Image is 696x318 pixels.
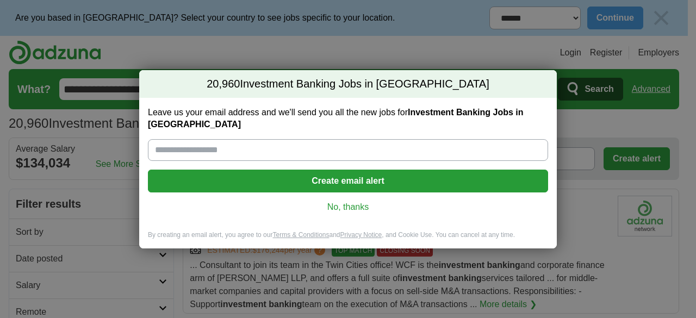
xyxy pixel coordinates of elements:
h2: Investment Banking Jobs in [GEOGRAPHIC_DATA] [139,70,557,98]
label: Leave us your email address and we'll send you all the new jobs for [148,107,548,130]
a: Terms & Conditions [272,231,329,239]
div: By creating an email alert, you agree to our and , and Cookie Use. You can cancel at any time. [139,230,557,248]
a: Privacy Notice [340,231,382,239]
a: No, thanks [157,201,539,213]
button: Create email alert [148,170,548,192]
span: 20,960 [207,77,240,92]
